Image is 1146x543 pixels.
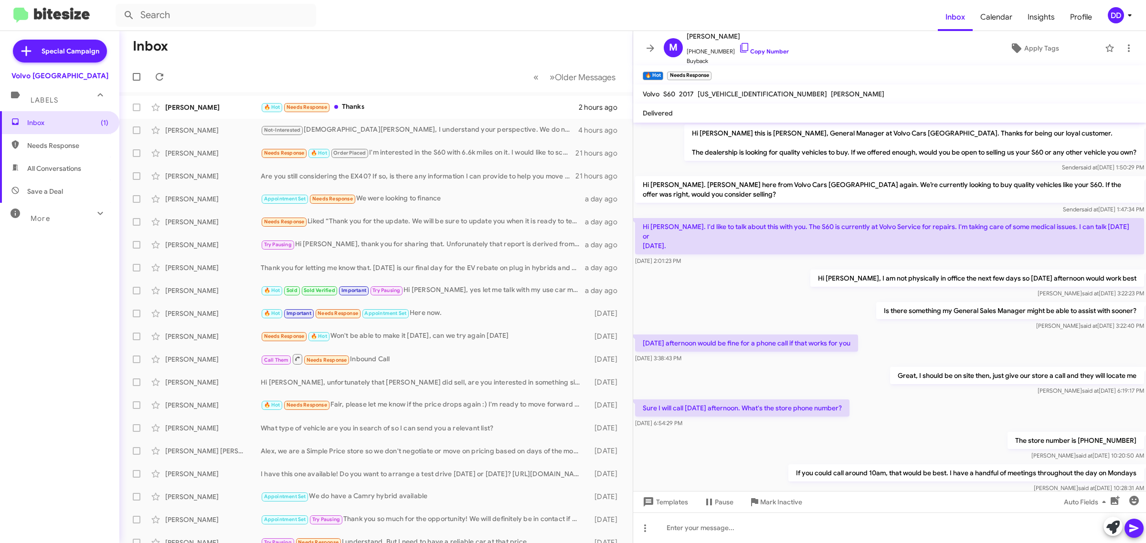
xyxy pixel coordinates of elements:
span: Appointment Set [264,196,306,202]
span: (1) [101,118,108,127]
button: Mark Inactive [741,493,810,511]
div: What type of vehicle are you in search of so I can send you a relevant list? [261,423,585,433]
span: [PERSON_NAME] [687,31,789,42]
p: Sure I will call [DATE] afternoon. What's the store phone number? [635,399,849,417]
span: Try Pausing [264,241,292,248]
span: 2017 [679,90,694,98]
div: 4 hours ago [578,125,625,135]
div: DD [1108,7,1124,23]
span: said at [1081,322,1097,329]
div: I have this one available! Do you want to arrange a test drive [DATE] or [DATE]? [URL][DOMAIN_NAME] [261,469,585,479]
div: I'm interested in the S60 with 6.6k miles on it. I would like to schedule an appointment to come ... [261,147,575,158]
a: Special Campaign [13,40,107,63]
div: Thank you for letting me know that. [DATE] is our final day for the EV rebate on plug in hybrids ... [261,263,585,272]
span: Needs Response [318,310,358,316]
p: Great, I should be on site then, just give our store a call and they will locate me [890,367,1144,384]
div: Hi [PERSON_NAME], thank you for sharing that. Unforunately that report is derived from our servic... [261,239,585,250]
div: [PERSON_NAME] [165,125,261,135]
button: Auto Fields [1056,493,1117,511]
span: [PERSON_NAME] [DATE] 10:28:31 AM [1034,484,1144,491]
button: DD [1100,7,1135,23]
div: [PERSON_NAME] [165,263,261,272]
div: We do have a Camry hybrid available [261,491,585,502]
span: Sold [286,287,297,293]
div: [DATE] [585,469,625,479]
span: said at [1076,452,1093,459]
div: 21 hours ago [575,148,625,158]
div: [PERSON_NAME] [165,377,261,387]
button: Previous [528,67,544,87]
div: Won't be able to make it [DATE], can we try again [DATE] [261,331,585,342]
span: [PHONE_NUMBER] [687,42,789,56]
span: Buyback [687,56,789,66]
span: [DATE] 3:38:43 PM [635,355,681,362]
div: [DATE] [585,446,625,456]
div: [PERSON_NAME] [165,217,261,227]
div: [DATE] [585,400,625,410]
p: If you could call around 10am, that would be best. I have a handful of meetings throughout the da... [788,464,1144,481]
div: [PERSON_NAME] [165,171,261,181]
div: [DATE] [585,332,625,341]
span: 🔥 Hot [264,287,280,293]
span: Older Messages [555,72,615,83]
span: Appointment Set [264,516,306,522]
span: S60 [663,90,675,98]
div: [PERSON_NAME] [PERSON_NAME] [165,446,261,456]
button: Templates [633,493,696,511]
div: [PERSON_NAME] [165,492,261,501]
div: Hi [PERSON_NAME], unfortunately that [PERSON_NAME] did sell, are you interested in something simi... [261,377,585,387]
div: Are you still considering the EX40? If so, is there any information I can provide to help you mov... [261,171,575,181]
div: Thank you so much for the opportunity! We will definitely be in contact if we need anything addit... [261,514,585,525]
span: Needs Response [264,150,305,156]
span: Not-Interested [264,127,301,133]
div: 2 hours ago [579,103,625,112]
div: [PERSON_NAME] [165,423,261,433]
span: 🔥 Hot [311,333,327,339]
span: Sender [DATE] 1:47:34 PM [1063,206,1144,213]
p: Hi [PERSON_NAME]. [PERSON_NAME] here from Volvo Cars [GEOGRAPHIC_DATA] again. We’re currently loo... [635,176,1144,203]
span: Important [286,310,311,316]
span: said at [1082,290,1099,297]
span: Needs Response [307,357,347,363]
span: Pause [715,493,733,511]
span: M [669,40,678,55]
div: [DATE] [585,309,625,318]
a: Inbox [938,3,973,31]
div: [PERSON_NAME] [165,309,261,318]
div: [PERSON_NAME] [165,240,261,250]
p: Hi [PERSON_NAME], I am not physically in office the next few days so [DATE] afternoon would work ... [810,270,1144,287]
p: The store number is [PHONE_NUMBER] [1008,432,1144,449]
span: Needs Response [264,333,305,339]
div: Fair, please let me know if the price drops again :) I'm ready to move forward at 32k [261,399,585,410]
input: Search [116,4,316,27]
span: said at [1082,387,1099,394]
div: a day ago [585,286,625,295]
a: Calendar [973,3,1020,31]
span: [PERSON_NAME] [DATE] 3:22:23 PM [1038,290,1144,297]
span: Needs Response [27,141,108,150]
span: Inbox [27,118,108,127]
a: Insights [1020,3,1062,31]
span: Call Them [264,357,289,363]
span: Important [341,287,366,293]
span: [DATE] 2:01:23 PM [635,257,681,264]
span: [PERSON_NAME] [DATE] 10:20:50 AM [1031,452,1144,459]
span: Needs Response [286,402,327,408]
span: Sold Verified [304,287,335,293]
div: [PERSON_NAME] [165,400,261,410]
div: [DATE] [585,377,625,387]
div: [PERSON_NAME] [165,103,261,112]
nav: Page navigation example [528,67,621,87]
span: [PERSON_NAME] [DATE] 3:22:40 PM [1036,322,1144,329]
span: Mark Inactive [760,493,802,511]
p: [DATE] afternoon would be fine for a phone call if that works for you [635,334,858,352]
span: [PERSON_NAME] [831,90,884,98]
span: Auto Fields [1064,493,1110,511]
div: [PERSON_NAME] [165,194,261,204]
span: « [533,71,539,83]
span: Order Placed [333,150,366,156]
span: Needs Response [264,219,305,225]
